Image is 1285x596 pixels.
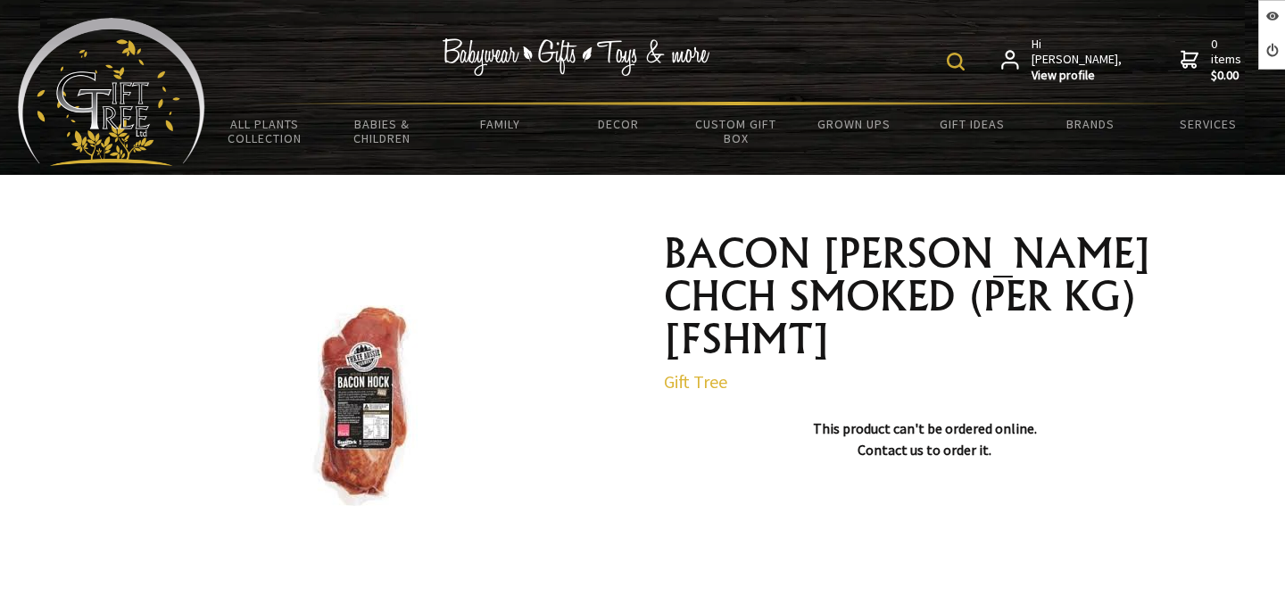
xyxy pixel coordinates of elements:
a: Grown Ups [795,105,913,143]
a: Family [441,105,559,143]
img: Babyware - Gifts - Toys and more... [18,18,205,166]
a: Hi [PERSON_NAME],View profile [1001,37,1123,84]
strong: $0.00 [1211,68,1245,84]
a: Decor [560,105,677,143]
span: 0 items [1211,36,1245,84]
h1: BACON [PERSON_NAME] CHCH SMOKED (PER KG) [FSHMT] [664,232,1185,360]
img: product search [947,53,965,70]
strong: This product can't be ordered online. Contact us to order it. [813,419,1037,459]
a: All Plants Collection [205,105,323,157]
a: Brands [1032,105,1149,143]
strong: View profile [1032,68,1123,84]
a: Gift Tree [664,370,727,393]
span: Hi [PERSON_NAME], [1032,37,1123,84]
a: Babies & Children [323,105,441,157]
a: Custom Gift Box [677,105,795,157]
img: Babywear - Gifts - Toys & more [443,38,710,76]
a: Gift Ideas [913,105,1031,143]
img: BACON HOCK CHCH SMOKED (PER KG) [FSHMT] [261,305,461,506]
a: Services [1149,105,1267,143]
a: 0 items$0.00 [1181,37,1245,84]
